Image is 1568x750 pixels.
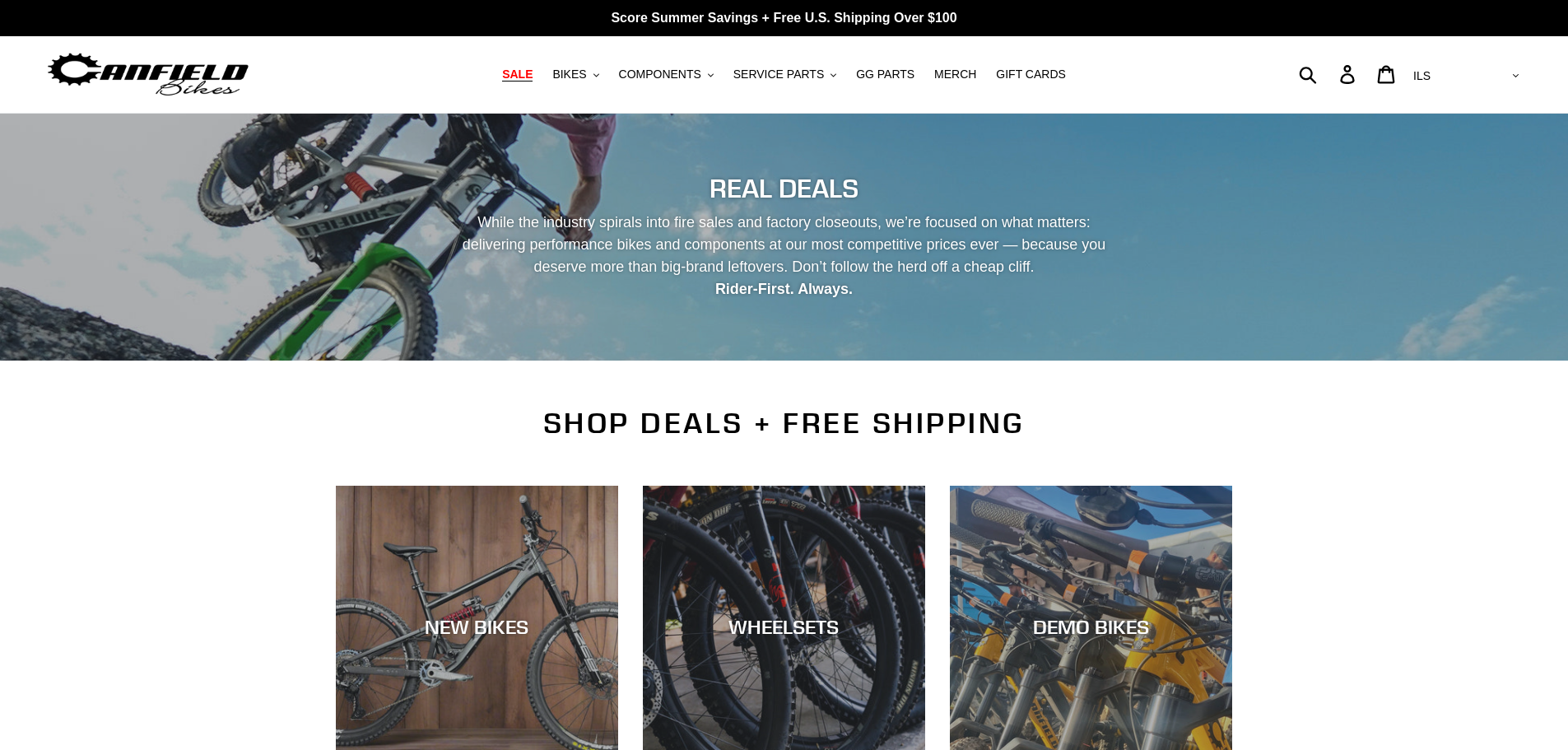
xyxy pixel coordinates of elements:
div: DEMO BIKES [950,615,1232,639]
span: GIFT CARDS [996,68,1066,82]
a: SALE [494,63,541,86]
span: COMPONENTS [619,68,701,82]
a: MERCH [926,63,984,86]
img: Canfield Bikes [45,49,251,100]
p: While the industry spirals into fire sales and factory closeouts, we’re focused on what matters: ... [448,212,1121,300]
button: COMPONENTS [611,63,722,86]
span: GG PARTS [856,68,914,82]
h2: SHOP DEALS + FREE SHIPPING [336,406,1233,440]
a: GG PARTS [848,63,923,86]
button: BIKES [544,63,607,86]
input: Search [1308,56,1350,92]
button: SERVICE PARTS [725,63,844,86]
h2: REAL DEALS [336,173,1233,204]
strong: Rider-First. Always. [715,281,853,297]
span: SERVICE PARTS [733,68,824,82]
div: NEW BIKES [336,615,618,639]
span: MERCH [934,68,976,82]
span: SALE [502,68,533,82]
div: WHEELSETS [643,615,925,639]
span: BIKES [552,68,586,82]
a: GIFT CARDS [988,63,1074,86]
